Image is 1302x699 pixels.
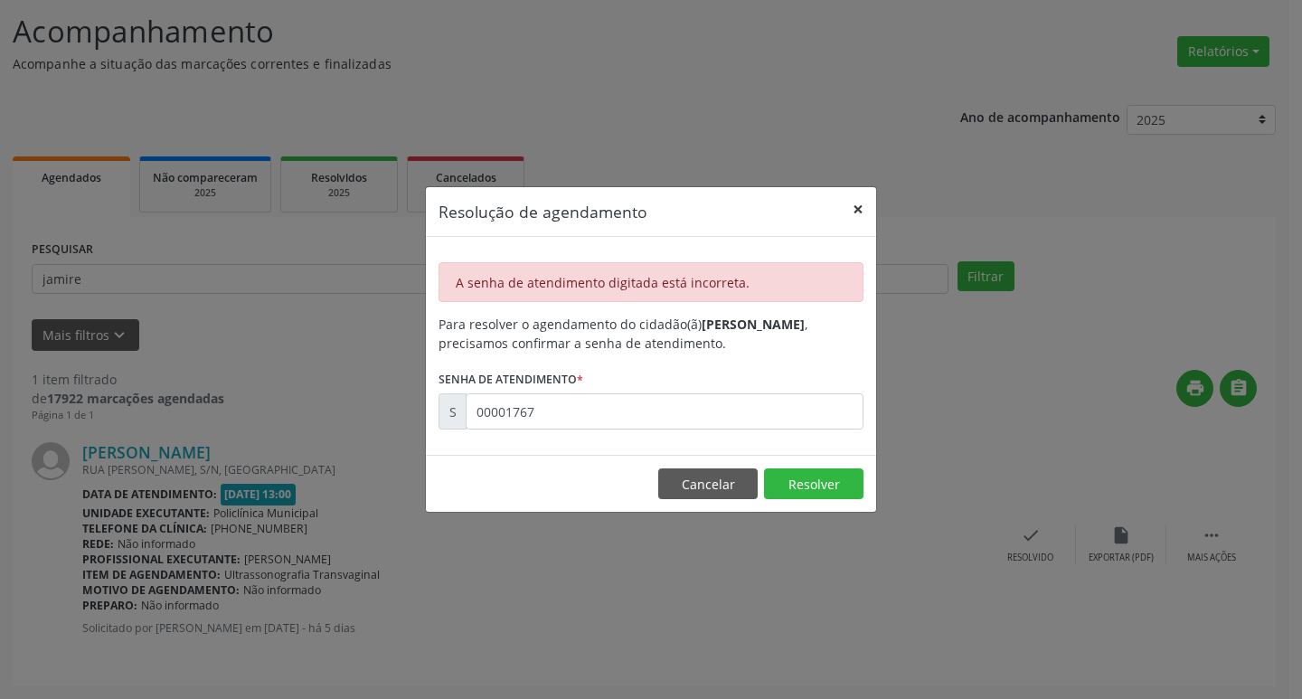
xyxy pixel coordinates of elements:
div: S [439,393,467,430]
div: A senha de atendimento digitada está incorreta. [439,262,863,302]
button: Resolver [764,468,863,499]
button: Cancelar [658,468,758,499]
label: Senha de atendimento [439,365,583,393]
h5: Resolução de agendamento [439,200,647,223]
button: Close [840,187,876,231]
div: Para resolver o agendamento do cidadão(ã) , precisamos confirmar a senha de atendimento. [439,315,863,353]
b: [PERSON_NAME] [702,316,805,333]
